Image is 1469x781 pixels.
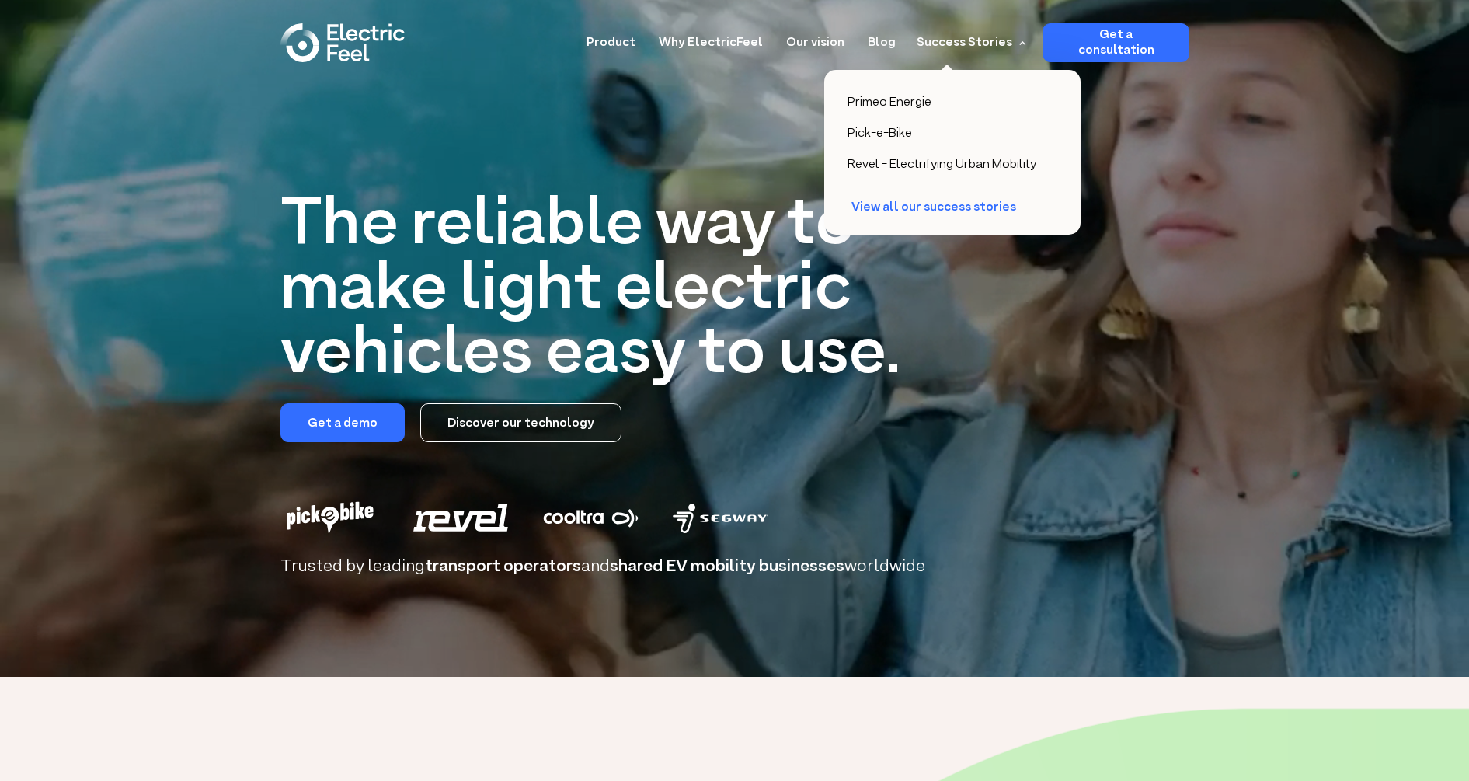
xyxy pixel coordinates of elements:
[836,180,1032,218] a: View all our success stories
[58,61,134,91] input: Submit
[868,23,896,52] a: Blog
[824,62,1081,235] nav: Success Stories
[917,33,1012,52] div: Success Stories
[907,23,1031,62] div: Success Stories
[786,23,844,52] a: Our vision
[848,157,1036,173] div: Revel - Electrifying Urban Mobility
[836,87,1069,118] a: Primeo Energie
[1366,678,1447,759] iframe: Chatbot
[280,194,928,388] h1: The reliable way to make light electric vehicles easy to use.
[587,23,635,52] a: Product
[610,555,844,579] span: shared EV mobility businesses
[836,118,1069,149] a: Pick-e-Bike
[659,23,763,52] a: Why ElectricFeel
[280,558,1189,576] h2: Trusted by leading and worldwide
[851,200,1032,215] div: View all our success stories
[420,403,621,442] a: Discover our technology
[280,403,405,442] a: Get a demo
[848,95,931,110] div: Primeo Energie
[848,126,912,141] div: Pick-e-Bike
[1043,23,1189,62] a: Get a consultation
[836,149,1069,180] a: Revel - Electrifying Urban Mobility
[425,555,581,579] span: transport operators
